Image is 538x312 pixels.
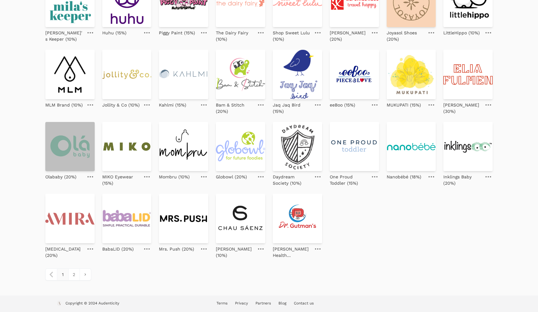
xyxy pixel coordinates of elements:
[278,301,286,305] a: Blog
[273,102,311,114] p: Jaq Jaq Bird (15%)
[387,122,436,171] img: Nanobebe-Brand-_-Logos-2020_7ad2479a-9866-4b85-91e1-7ca2e57b8844.png
[216,50,265,99] img: Logo-FullTM-500x_17f65d78-1daf-4442-9980-f61d2c2d6980.png
[102,99,140,108] a: Jollity & Co (10%)
[387,27,425,42] a: Joyasol Shoes (20%)
[65,301,119,307] p: Copyright © 2024 Audenticity
[45,102,83,108] p: MLM Brand (10%)
[273,99,311,114] a: Jaq Jaq Bird (15%)
[273,30,311,42] p: Shop Sweet Lulu (10%)
[45,99,83,108] a: MLM Brand (10%)
[102,122,152,171] img: Miko_Primary_Green.png
[159,99,186,108] a: Kahlmi (15%)
[330,174,368,186] p: One Proud Toddler (15%)
[102,171,140,186] a: MIKO Eyewear (15%)
[216,30,254,42] p: The Dairy Fairy (10%)
[102,30,126,36] p: Huhu (15%)
[102,174,140,186] p: MIKO Eyewear (15%)
[216,174,247,180] p: Globowl (20%)
[159,246,194,252] p: Mrs. Push (20%)
[273,27,311,42] a: Shop Sweet Lulu (10%)
[68,269,80,280] a: 2
[273,243,311,258] a: [PERSON_NAME] Health Supplements (10%)
[273,50,322,99] img: jaqjaq-logo.png
[330,122,379,171] img: One_Proud_Toddler_Logo_360x.png
[443,102,481,114] p: [PERSON_NAME] (30%)
[443,122,493,171] img: Inklings_Website_Logo.jpg
[159,50,208,99] img: logo_website-2-04_510x.png
[216,301,227,305] a: Terms
[387,50,436,99] img: Logo_SHOP_512_x_512_px.png
[387,99,421,108] a: MUKUPATI (15%)
[443,171,481,186] a: Inklings Baby (20%)
[216,122,265,171] img: globowl-logo_primary-color-tagline.png
[273,171,311,186] a: Daydream Society (10%)
[330,50,379,99] img: eeBoo-Piece-and-Love-1024-x-780.jpg
[273,174,311,186] p: Daydream Society (10%)
[330,171,368,186] a: One Proud Toddler (15%)
[443,50,493,99] img: 6347814845aea555ebaf772d_EliaFulmen-Logo-Stacked.png
[45,27,83,42] a: [PERSON_NAME]'s Keeper (10%)
[216,194,265,243] img: Chau_Saenz_-_Google_Drive_1_360x.png
[330,27,368,42] a: [PERSON_NAME] (20%)
[216,243,254,258] a: [PERSON_NAME] (10%)
[102,27,126,36] a: Huhu (15%)
[159,174,190,180] p: Mombru (10%)
[159,27,195,36] a: Piggy Paint (15%)
[330,30,368,42] p: [PERSON_NAME] (20%)
[330,102,355,108] p: eeBoo (15%)
[159,122,208,171] img: Mombru_Logo_1.png
[443,30,480,36] p: LittleHippo (10%)
[273,194,322,243] img: soL4zDwaWNGr+06uUNo48iu44Mz9Eh5+AawB1dvaeDJm7w3RHrWK7zL997yIPJdZIM3OffDtRwcHBwcHBwcHBwcHBwcHBwcHB...
[45,30,83,42] p: [PERSON_NAME]'s Keeper (10%)
[294,301,314,305] a: Contact us
[102,50,152,99] img: logo_2x.png
[159,171,190,180] a: Mombru (10%)
[159,243,194,252] a: Mrs. Push (20%)
[443,99,481,114] a: [PERSON_NAME] (30%)
[45,171,76,180] a: Olababy (20%)
[216,102,254,114] p: Bam & Stitch (20%)
[387,171,421,180] a: Nanobébé (18%)
[102,246,134,252] p: BabaLID (20%)
[216,246,254,258] p: [PERSON_NAME] (10%)
[102,194,152,243] img: Untitled_design_492460a8-f5f8-4f94-8b8a-0f99a14ccaa3_360x.png
[45,246,83,258] p: [MEDICAL_DATA] (20%)
[387,102,421,108] p: MUKUPATI (15%)
[45,194,95,243] img: 6513fd0ef811d17b681fa2b8_Amira_Logo.svg
[45,50,95,99] img: Logo_BLACK_MLM_RGB_400x.png
[273,122,322,171] img: logo-new-export.jpg
[159,30,195,36] p: Piggy Paint (15%)
[443,27,480,36] a: LittleHippo (10%)
[216,99,254,114] a: Bam & Stitch (20%)
[216,27,254,42] a: The Dairy Fairy (10%)
[330,99,355,108] a: eeBoo (15%)
[443,174,481,186] p: Inklings Baby (20%)
[159,194,208,243] img: Transparent_Horizontal_4761f142-cec7-4c5f-a344-b6e8b22cd599_380x.png
[216,171,247,180] a: Globowl (20%)
[45,174,76,180] p: Olababy (20%)
[255,301,271,305] a: Partners
[45,269,91,280] nav: pagination
[159,102,186,108] p: Kahlmi (15%)
[45,122,95,171] img: Olababy_logo_color_RGB_2021m_f7c64e35-e419-49f9-8a0c-ed2863d41459_1600x.jpg
[57,269,68,280] span: 1
[102,102,140,108] p: Jollity & Co (10%)
[387,30,425,42] p: Joyasol Shoes (20%)
[273,246,311,258] p: [PERSON_NAME] Health Supplements (10%)
[102,243,134,252] a: BabaLID (20%)
[387,174,421,180] p: Nanobébé (18%)
[45,243,83,258] a: [MEDICAL_DATA] (20%)
[235,301,248,305] a: Privacy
